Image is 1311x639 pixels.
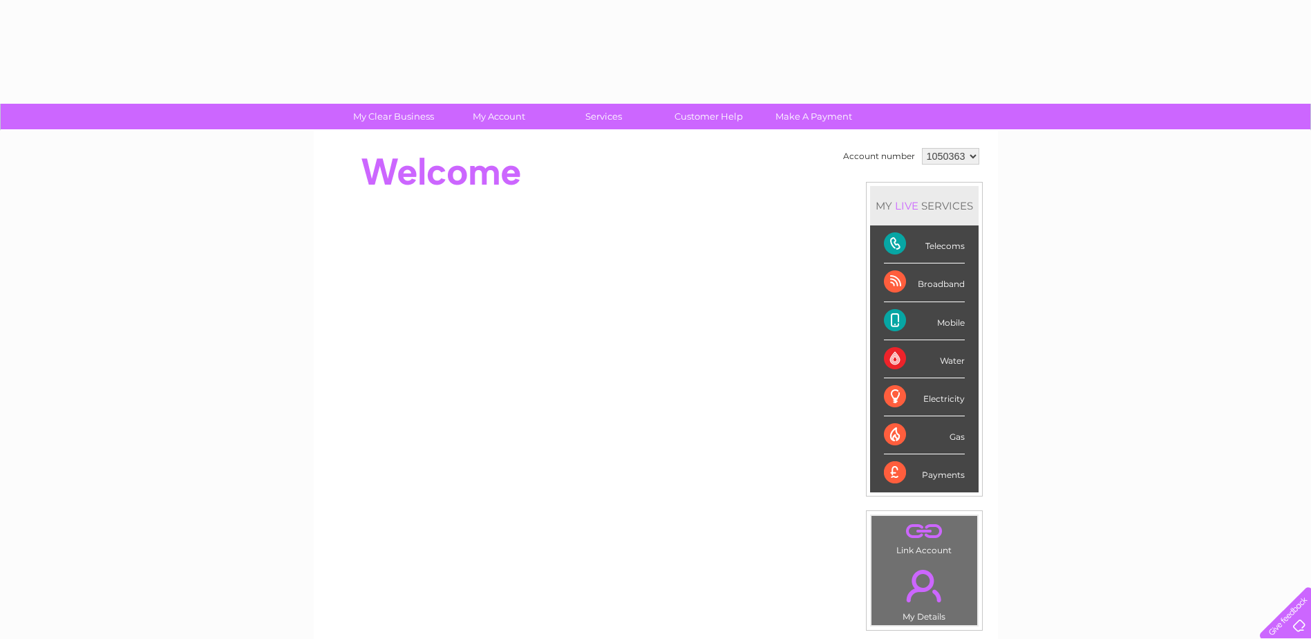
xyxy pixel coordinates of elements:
[892,199,921,212] div: LIVE
[884,340,965,378] div: Water
[871,558,978,626] td: My Details
[871,515,978,559] td: Link Account
[547,104,661,129] a: Services
[884,454,965,492] div: Payments
[884,302,965,340] div: Mobile
[884,416,965,454] div: Gas
[884,378,965,416] div: Electricity
[442,104,556,129] a: My Account
[337,104,451,129] a: My Clear Business
[652,104,766,129] a: Customer Help
[875,519,974,544] a: .
[884,225,965,263] div: Telecoms
[884,263,965,302] div: Broadband
[757,104,871,129] a: Make A Payment
[840,145,918,168] td: Account number
[875,562,974,610] a: .
[870,186,979,225] div: MY SERVICES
